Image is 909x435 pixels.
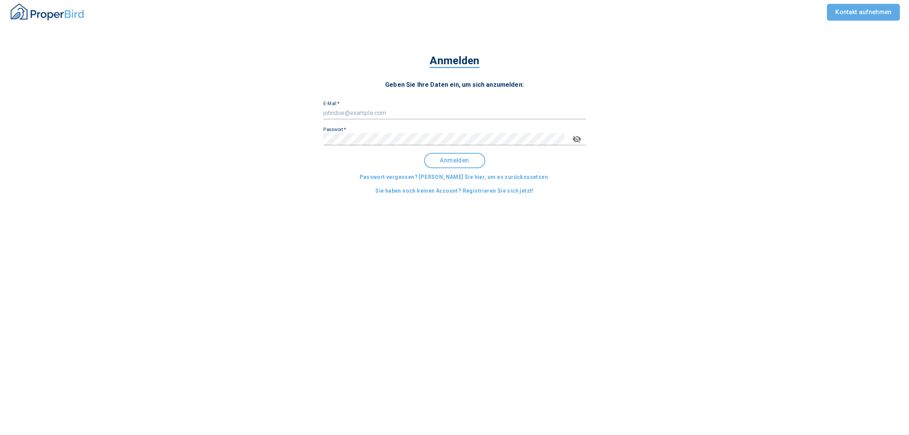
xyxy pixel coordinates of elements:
[385,81,524,88] span: Geben Sie Ihre Daten ein, um sich anzumelden:
[9,0,86,24] button: ProperBird Logo and Home Button
[323,101,339,106] label: E-Mail
[9,2,86,21] img: ProperBird Logo and Home Button
[429,54,479,68] span: Anmelden
[357,170,553,184] button: Passwort vergessen? [PERSON_NAME] Sie hier, um es zurückzusetzen.
[827,4,900,21] a: Kontakt aufnehmen
[372,184,537,198] button: Sie haben noch keinen Account? Registrieren Sie sich jetzt!
[424,153,485,168] button: Anmelden
[568,130,586,148] button: toggle password visibility
[360,172,550,182] span: Passwort vergessen? [PERSON_NAME] Sie hier, um es zurückzusetzen.
[375,186,534,196] span: Sie haben noch keinen Account? Registrieren Sie sich jetzt!
[323,107,586,119] input: johndoe@example.com
[431,157,478,164] span: Anmelden
[323,127,346,132] label: Passwort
